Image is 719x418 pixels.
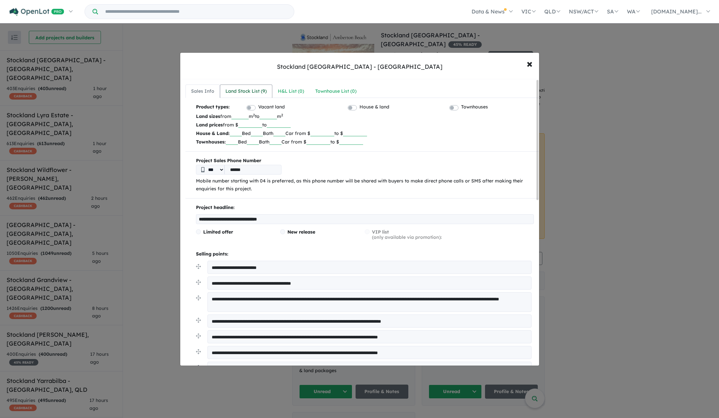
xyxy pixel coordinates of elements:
img: drag.svg [196,264,201,269]
div: Stockland [GEOGRAPHIC_DATA] - [GEOGRAPHIC_DATA] [277,63,442,71]
p: from $ to [196,121,534,129]
b: Townhouses: [196,139,226,145]
p: Bed Bath Car from $ to $ [196,138,534,146]
img: Phone icon [201,167,204,172]
img: drag.svg [196,295,201,300]
input: Try estate name, suburb, builder or developer [99,5,293,19]
img: drag.svg [196,349,201,354]
label: Townhouses [461,103,488,111]
img: Openlot PRO Logo White [10,8,64,16]
img: drag.svg [196,280,201,285]
div: H&L List ( 0 ) [278,87,304,95]
p: Bed Bath Car from $ to $ [196,129,534,138]
span: New release [287,229,315,235]
b: Project Sales Phone Number [196,157,534,165]
img: drag.svg [196,365,201,370]
label: House & land [359,103,389,111]
b: Product types: [196,103,230,112]
div: Land Stock List ( 9 ) [225,87,267,95]
div: Sales Info [191,87,214,95]
p: Mobile number starting with 04 is preferred, as this phone number will be shared with buyers to m... [196,177,534,193]
p: Project headline: [196,204,534,212]
sup: 2 [281,113,283,117]
span: [DOMAIN_NAME]... [651,8,702,15]
sup: 2 [253,113,255,117]
b: House & Land: [196,130,230,136]
b: Land sizes [196,113,220,119]
b: Land prices [196,122,223,128]
label: Vacant land [258,103,285,111]
p: Selling points: [196,250,534,258]
p: from m to m [196,112,534,121]
img: drag.svg [196,318,201,323]
span: × [527,56,533,70]
img: drag.svg [196,333,201,338]
span: Limited offer [203,229,233,235]
div: Townhouse List ( 0 ) [315,87,357,95]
